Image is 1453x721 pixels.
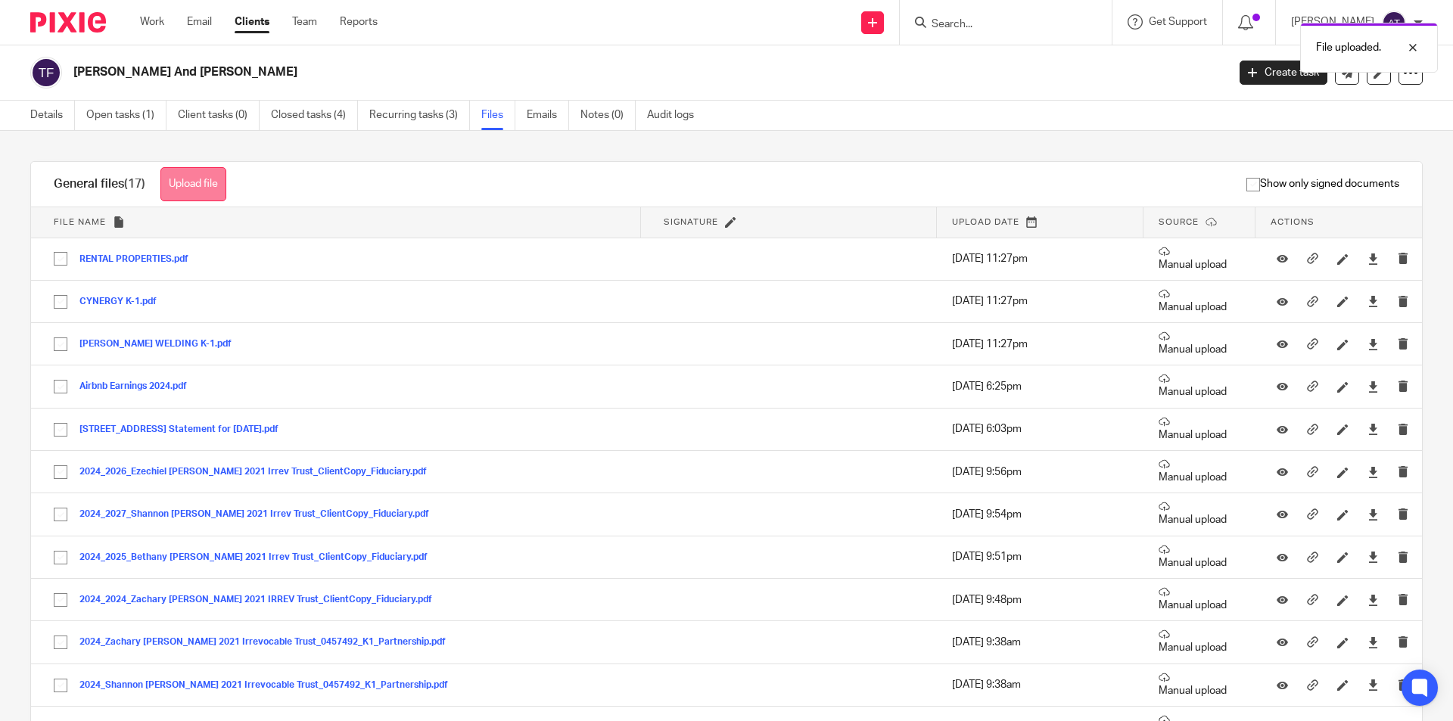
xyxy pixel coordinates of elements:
input: Select [46,287,75,316]
input: Select [46,244,75,273]
span: Signature [664,218,718,226]
p: [DATE] 11:27pm [952,294,1128,309]
p: Manual upload [1159,586,1240,613]
input: Select [46,372,75,401]
a: Team [292,14,317,30]
a: Download [1367,421,1379,437]
span: (17) [124,178,145,190]
p: Manual upload [1159,629,1240,655]
p: Manual upload [1159,672,1240,698]
p: [DATE] 9:54pm [952,507,1128,522]
img: Pixie [30,12,106,33]
button: Upload file [160,167,226,201]
a: Emails [527,101,569,130]
p: File uploaded. [1316,40,1381,55]
p: Manual upload [1159,416,1240,443]
span: Show only signed documents [1246,176,1399,191]
a: Clients [235,14,269,30]
button: 2024_2024_Zachary [PERSON_NAME] 2021 IRREV Trust_ClientCopy_Fiduciary.pdf [79,595,443,605]
p: Manual upload [1159,501,1240,527]
a: Email [187,14,212,30]
p: Manual upload [1159,288,1240,315]
input: Select [46,586,75,614]
a: Download [1367,337,1379,352]
a: Download [1367,549,1379,564]
p: [DATE] 9:48pm [952,592,1128,608]
a: Recurring tasks (3) [369,101,470,130]
a: Files [481,101,515,130]
button: CYNERGY K-1.pdf [79,297,168,307]
p: [DATE] 11:27pm [952,337,1128,352]
input: Select [46,415,75,444]
button: [STREET_ADDRESS] Statement for [DATE].pdf [79,424,290,435]
button: 2024_2026_Ezechiel [PERSON_NAME] 2021 Irrev Trust_ClientCopy_Fiduciary.pdf [79,467,438,477]
p: [DATE] 9:38am [952,635,1128,650]
a: Download [1367,251,1379,266]
button: 2024_Zachary [PERSON_NAME] 2021 Irrevocable Trust_0457492_K1_Partnership.pdf [79,637,457,648]
a: Download [1367,507,1379,522]
input: Select [46,543,75,572]
img: svg%3E [30,57,62,89]
span: Source [1159,218,1199,226]
button: Airbnb Earnings 2024.pdf [79,381,198,392]
p: [DATE] 6:25pm [952,379,1128,394]
p: [DATE] 9:51pm [952,549,1128,564]
input: Select [46,628,75,657]
a: Closed tasks (4) [271,101,358,130]
p: [DATE] 6:03pm [952,421,1128,437]
a: Download [1367,677,1379,692]
span: Actions [1271,218,1315,226]
a: Work [140,14,164,30]
p: Manual upload [1159,246,1240,272]
button: [PERSON_NAME] WELDING K-1.pdf [79,339,243,350]
a: Client tasks (0) [178,101,260,130]
button: 2024_2025_Bethany [PERSON_NAME] 2021 Irrev Trust_ClientCopy_Fiduciary.pdf [79,552,439,563]
input: Select [46,671,75,700]
a: Download [1367,294,1379,309]
a: Open tasks (1) [86,101,166,130]
button: 2024_2027_Shannon [PERSON_NAME] 2021 Irrev Trust_ClientCopy_Fiduciary.pdf [79,509,440,520]
p: [DATE] 11:27pm [952,251,1128,266]
p: Manual upload [1159,331,1240,357]
p: [DATE] 9:38am [952,677,1128,692]
button: RENTAL PROPERTIES.pdf [79,254,200,265]
p: [DATE] 9:56pm [952,465,1128,480]
a: Reports [340,14,378,30]
img: svg%3E [1382,11,1406,35]
p: Manual upload [1159,373,1240,399]
h1: General files [54,176,145,192]
a: Notes (0) [580,101,636,130]
p: Manual upload [1159,458,1240,485]
span: Upload date [952,218,1019,226]
p: Manual upload [1159,544,1240,570]
span: File name [54,218,106,226]
h2: [PERSON_NAME] And [PERSON_NAME] [73,64,988,80]
input: Select [46,458,75,486]
a: Create task [1240,61,1327,85]
a: Download [1367,379,1379,394]
a: Details [30,101,75,130]
a: Download [1367,592,1379,608]
a: Audit logs [647,101,705,130]
button: 2024_Shannon [PERSON_NAME] 2021 Irrevocable Trust_0457492_K1_Partnership.pdf [79,680,459,691]
input: Select [46,330,75,359]
a: Download [1367,635,1379,650]
a: Download [1367,465,1379,480]
input: Select [46,500,75,529]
